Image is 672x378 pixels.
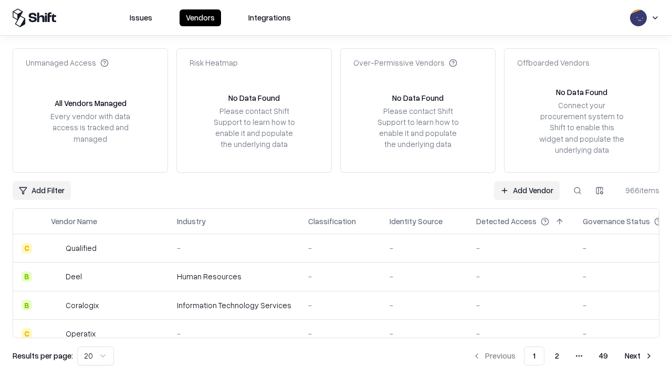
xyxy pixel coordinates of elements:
[494,181,560,200] a: Add Vendor
[476,243,566,254] div: -
[308,216,356,227] div: Classification
[228,92,280,103] div: No Data Found
[66,271,82,282] div: Deel
[177,300,291,311] div: Information Technology Services
[476,328,566,339] div: -
[476,271,566,282] div: -
[66,300,99,311] div: Coralogix
[22,300,32,310] div: B
[177,243,291,254] div: -
[390,328,459,339] div: -
[13,350,73,361] p: Results per page:
[177,328,291,339] div: -
[353,57,457,68] div: Over-Permissive Vendors
[308,300,373,311] div: -
[22,243,32,254] div: C
[55,98,127,109] div: All Vendors Managed
[524,346,544,365] button: 1
[177,216,206,227] div: Industry
[517,57,590,68] div: Offboarded Vendors
[47,111,134,144] div: Every vendor with data access is tracked and managed
[466,346,659,365] nav: pagination
[26,57,109,68] div: Unmanaged Access
[180,9,221,26] button: Vendors
[547,346,568,365] button: 2
[51,300,61,310] img: Coralogix
[618,346,659,365] button: Next
[190,57,238,68] div: Risk Heatmap
[51,216,97,227] div: Vendor Name
[583,216,650,227] div: Governance Status
[617,185,659,196] div: 966 items
[308,328,373,339] div: -
[211,106,298,150] div: Please contact Shift Support to learn how to enable it and populate the underlying data
[51,328,61,339] img: Operatix
[22,328,32,339] div: C
[374,106,461,150] div: Please contact Shift Support to learn how to enable it and populate the underlying data
[476,216,537,227] div: Detected Access
[308,243,373,254] div: -
[123,9,159,26] button: Issues
[392,92,444,103] div: No Data Found
[538,100,625,155] div: Connect your procurement system to Shift to enable this widget and populate the underlying data
[66,328,96,339] div: Operatix
[390,243,459,254] div: -
[66,243,97,254] div: Qualified
[390,216,443,227] div: Identity Source
[22,271,32,282] div: B
[390,300,459,311] div: -
[476,300,566,311] div: -
[390,271,459,282] div: -
[591,346,616,365] button: 49
[13,181,71,200] button: Add Filter
[177,271,291,282] div: Human Resources
[242,9,297,26] button: Integrations
[308,271,373,282] div: -
[51,243,61,254] img: Qualified
[556,87,607,98] div: No Data Found
[51,271,61,282] img: Deel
